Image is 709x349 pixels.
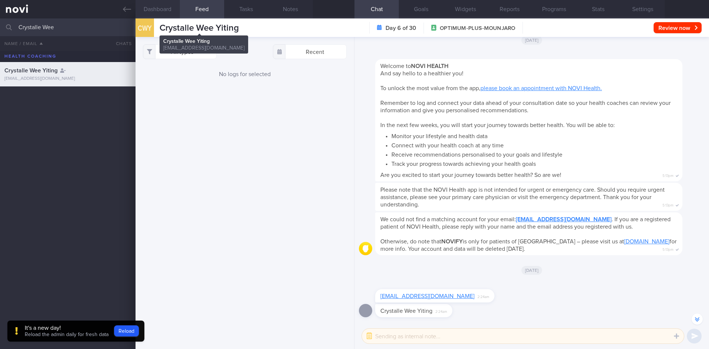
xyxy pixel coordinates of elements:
[480,85,602,91] a: please book an appointment with NOVI Health.
[391,158,677,168] li: Track your progress towards achieving your health goals
[4,76,131,82] div: [EMAIL_ADDRESS][DOMAIN_NAME]
[391,140,677,149] li: Connect with your health coach at any time
[380,308,432,314] span: Crystalle Wee Yiting
[440,25,515,32] span: OPTIMUM-PLUS-MOUNJARO
[521,266,542,275] span: [DATE]
[380,100,671,113] span: Remember to log and connect your data ahead of your consultation date so your health coaches can ...
[380,63,449,69] span: Welcome to
[106,36,136,51] button: Chats
[521,36,542,45] span: [DATE]
[391,131,677,140] li: Monitor your lifestyle and health data
[662,245,674,252] span: 5:13pm
[114,325,139,336] button: Reload
[624,239,669,244] a: [DOMAIN_NAME]
[435,307,447,314] span: 2:24am
[380,239,677,252] span: Otherwise, do note that is only for patients of [GEOGRAPHIC_DATA] – please visit us at for more i...
[134,14,156,42] div: CWY
[143,44,217,59] button: All types
[654,22,702,33] button: Review now
[441,239,463,244] strong: NOVIFY
[380,122,615,128] span: In the next few weeks, you will start your journey towards better health. You will be able to:
[516,216,612,222] a: [EMAIL_ADDRESS][DOMAIN_NAME]
[380,85,602,91] span: To unlock the most value from the app,
[160,24,239,32] span: Crystalle Wee Yiting
[662,171,674,178] span: 5:13pm
[25,332,109,337] span: Reload the admin daily for fresh data
[411,63,449,69] strong: NOVI HEALTH
[391,149,677,158] li: Receive recommendations personalised to your goals and lifestyle
[143,70,347,78] div: No logs for selected
[386,24,416,32] strong: Day 6 of 30
[380,187,665,208] span: Please note that the NOVI Health app is not intended for urgent or emergency care. Should you req...
[380,172,561,178] span: Are you excited to start your journey towards better health? So are we!
[4,68,58,73] span: Crystalle Wee Yiting
[25,324,109,332] div: It's a new day!
[662,201,674,208] span: 5:13pm
[477,292,489,300] span: 2:24am
[380,293,475,299] a: [EMAIL_ADDRESS][DOMAIN_NAME]
[380,71,463,76] span: And say hello to a healthier you!
[380,216,671,230] span: We could not find a matching account for your email: . If you are a registered patient of NOVI He...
